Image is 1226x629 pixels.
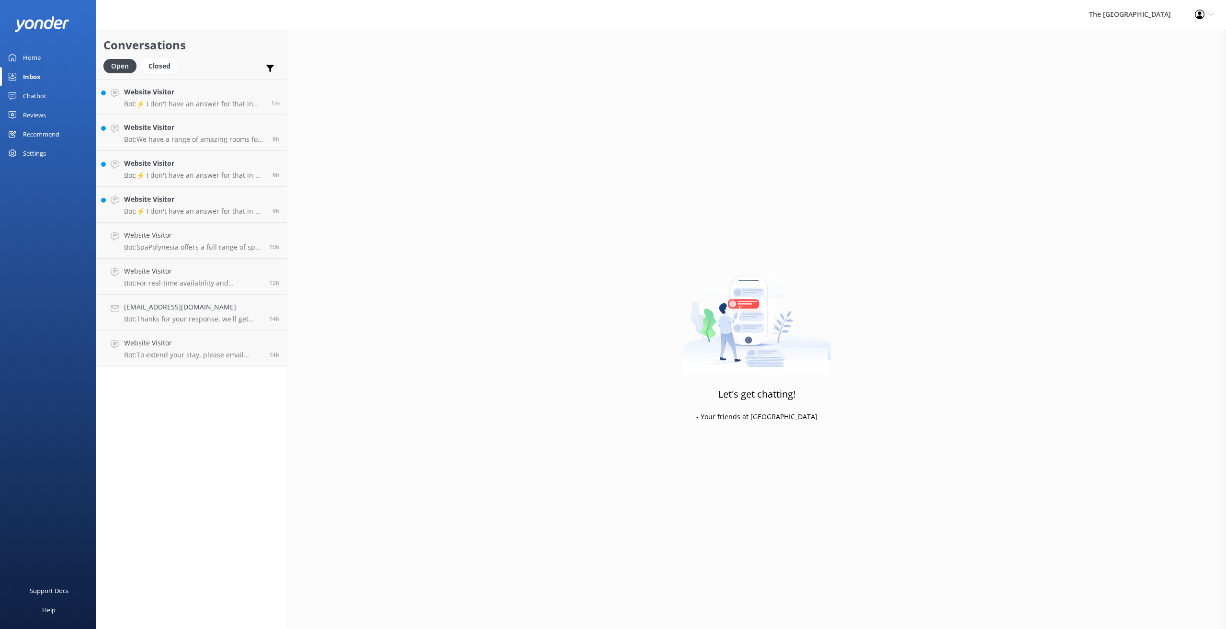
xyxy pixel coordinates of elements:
h2: Conversations [103,36,280,54]
span: Oct 08 2025 10:39pm (UTC -10:00) Pacific/Honolulu [272,207,280,215]
h4: Website Visitor [124,158,265,169]
a: Website VisitorBot:We have a range of amazing rooms for you to choose from. The best way to help ... [96,115,287,151]
div: Help [42,600,56,619]
div: Open [103,59,136,73]
span: Oct 08 2025 08:02pm (UTC -10:00) Pacific/Honolulu [269,279,280,287]
a: Website VisitorBot:⚡ I don't have an answer for that in my knowledge base. Please try and rephras... [96,187,287,223]
div: Chatbot [23,86,46,105]
div: Recommend [23,125,59,144]
p: Bot: SpaPolynesia offers a full range of spa treatments at The [GEOGRAPHIC_DATA]. The spa is open... [124,243,262,252]
div: Settings [23,144,46,163]
p: Bot: To extend your stay, please email [EMAIL_ADDRESS][DOMAIN_NAME] for assistance. [124,351,262,359]
a: Website VisitorBot:SpaPolynesia offers a full range of spa treatments at The [GEOGRAPHIC_DATA]. T... [96,223,287,259]
span: Oct 08 2025 10:27pm (UTC -10:00) Pacific/Honolulu [269,243,280,251]
span: Oct 08 2025 05:36pm (UTC -10:00) Pacific/Honolulu [269,315,280,323]
div: Inbox [23,67,41,86]
p: Bot: For real-time availability and accommodation bookings, please visit [URL][DOMAIN_NAME]. If y... [124,279,262,287]
p: Bot: We have a range of amazing rooms for you to choose from. The best way to help you decide on ... [124,135,265,144]
span: Oct 09 2025 08:28am (UTC -10:00) Pacific/Honolulu [271,99,280,107]
h4: [EMAIL_ADDRESS][DOMAIN_NAME] [124,302,262,312]
span: Oct 08 2025 11:32pm (UTC -10:00) Pacific/Honolulu [272,135,280,143]
a: Website VisitorBot:⚡ I don't have an answer for that in my knowledge base. Please try and rephras... [96,79,287,115]
div: Home [23,48,41,67]
a: Closed [141,60,182,71]
div: Reviews [23,105,46,125]
p: Bot: ⚡ I don't have an answer for that in my knowledge base. Please try and rephrase your questio... [124,171,265,180]
a: [EMAIL_ADDRESS][DOMAIN_NAME]Bot:Thanks for your response, we'll get back to you as soon as we can... [96,295,287,331]
a: Website VisitorBot:To extend your stay, please email [EMAIL_ADDRESS][DOMAIN_NAME] for assistance.14h [96,331,287,366]
h4: Website Visitor [124,87,264,97]
h4: Website Visitor [124,194,265,205]
p: Bot: Thanks for your response, we'll get back to you as soon as we can during opening hours. [124,315,262,323]
img: yonder-white-logo.png [14,16,69,32]
span: Oct 08 2025 10:44pm (UTC -10:00) Pacific/Honolulu [272,171,280,179]
h4: Website Visitor [124,266,262,276]
p: Bot: ⚡ I don't have an answer for that in my knowledge base. Please try and rephrase your questio... [124,100,264,108]
h3: Let's get chatting! [718,387,795,402]
a: Open [103,60,141,71]
a: Website VisitorBot:⚡ I don't have an answer for that in my knowledge base. Please try and rephras... [96,151,287,187]
h4: Website Visitor [124,338,262,348]
p: - Your friends at [GEOGRAPHIC_DATA] [696,412,817,422]
div: Closed [141,59,178,73]
h4: Website Visitor [124,122,265,133]
span: Oct 08 2025 05:36pm (UTC -10:00) Pacific/Honolulu [269,351,280,359]
a: Website VisitorBot:For real-time availability and accommodation bookings, please visit [URL][DOMA... [96,259,287,295]
img: artwork of a man stealing a conversation from at giant smartphone [683,255,831,375]
div: Support Docs [30,581,68,600]
h4: Website Visitor [124,230,262,240]
p: Bot: ⚡ I don't have an answer for that in my knowledge base. Please try and rephrase your questio... [124,207,265,216]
